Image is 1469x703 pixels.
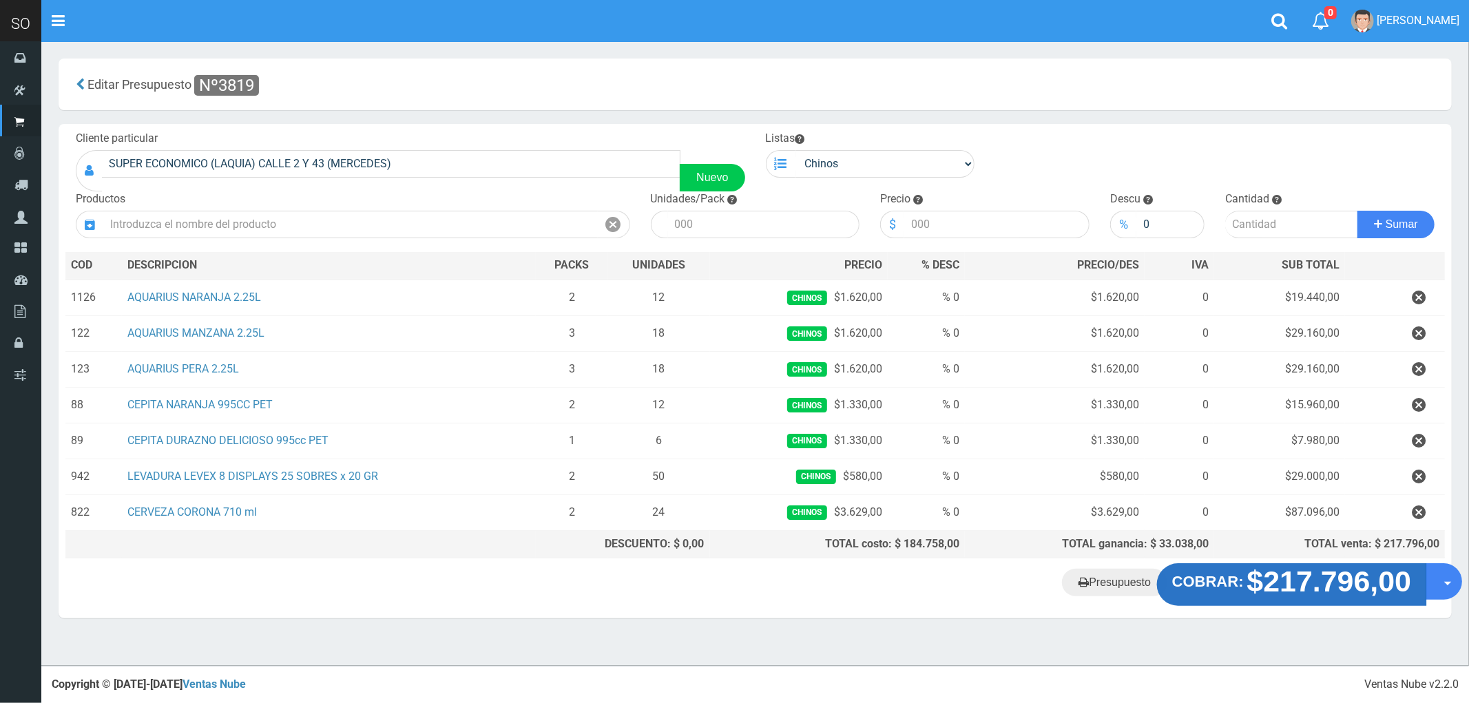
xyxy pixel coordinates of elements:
td: 89 [65,423,122,459]
td: 2 [536,387,608,423]
a: LEVADURA LEVEX 8 DISPLAYS 25 SOBRES x 20 GR [127,470,378,483]
label: Precio [880,191,910,207]
span: [PERSON_NAME] [1377,14,1459,27]
th: COD [65,252,122,280]
span: % DESC [921,258,959,271]
td: $1.330,00 [710,423,888,459]
a: CEPITA DURAZNO DELICIOSO 995cc PET [127,434,329,447]
td: $87.096,00 [1214,494,1345,530]
td: 12 [608,387,710,423]
td: $15.960,00 [1214,387,1345,423]
td: $29.160,00 [1214,315,1345,351]
td: 942 [65,459,122,494]
td: $1.330,00 [965,423,1145,459]
div: TOTAL costo: $ 184.758,00 [716,536,959,552]
a: CEPITA NARANJA 995CC PET [127,398,273,411]
div: TOTAL ganancia: $ 33.038,00 [970,536,1209,552]
td: 0 [1145,280,1214,316]
th: PACKS [536,252,608,280]
strong: COBRAR: [1172,574,1244,590]
td: $3.629,00 [965,494,1145,530]
div: Ventas Nube v2.2.0 [1364,677,1459,693]
td: 2 [536,494,608,530]
td: 18 [608,315,710,351]
span: Chinos [787,291,826,305]
td: 0 [1145,459,1214,494]
td: $3.629,00 [710,494,888,530]
td: $1.330,00 [710,387,888,423]
strong: Copyright © [DATE]-[DATE] [52,678,246,691]
td: $29.000,00 [1214,459,1345,494]
label: Descu [1110,191,1140,207]
span: Editar Presupuesto [87,77,191,92]
td: 0 [1145,315,1214,351]
span: Chinos [787,434,826,448]
td: 2 [536,459,608,494]
td: $29.160,00 [1214,351,1345,387]
a: AQUARIUS PERA 2.25L [127,362,239,375]
td: $19.440,00 [1214,280,1345,316]
a: AQUARIUS MANZANA 2.25L [127,326,264,339]
input: Introduzca el nombre del producto [103,211,598,238]
input: 000 [1136,211,1205,238]
td: $1.620,00 [965,351,1145,387]
span: Chinos [787,326,826,341]
button: COBRAR: $217.796,00 [1157,564,1426,607]
td: $1.330,00 [965,387,1145,423]
a: Nuevo [680,164,744,191]
span: SUB TOTAL [1282,258,1340,273]
input: 000 [668,211,860,238]
span: IVA [1191,258,1209,271]
span: CRIPCION [147,258,197,271]
td: 0 [1145,494,1214,530]
span: Nº3819 [194,75,259,96]
span: PRECIO [844,258,882,273]
td: 3 [536,315,608,351]
img: User Image [1351,10,1374,32]
td: % 0 [888,387,965,423]
td: $1.620,00 [710,280,888,316]
th: DES [122,252,536,280]
td: $580,00 [710,459,888,494]
td: % 0 [888,494,965,530]
span: Chinos [787,505,826,520]
label: Cliente particular [76,131,158,147]
th: UNIDADES [608,252,710,280]
td: $1.620,00 [710,315,888,351]
label: Productos [76,191,125,207]
td: 822 [65,494,122,530]
div: DESCUENTO: $ 0,00 [541,536,705,552]
label: Cantidad [1225,191,1269,207]
td: % 0 [888,459,965,494]
td: % 0 [888,315,965,351]
span: Chinos [787,362,826,377]
td: 6 [608,423,710,459]
span: PRECIO/DES [1077,258,1139,271]
label: Listas [766,131,805,147]
td: 88 [65,387,122,423]
a: CERVEZA CORONA 710 ml [127,505,257,518]
span: Sumar [1386,218,1418,230]
div: % [1110,211,1136,238]
strong: $217.796,00 [1247,565,1412,598]
td: 3 [536,351,608,387]
td: $580,00 [965,459,1145,494]
a: Presupuesto [1062,569,1167,596]
td: $1.620,00 [965,315,1145,351]
td: 122 [65,315,122,351]
label: Unidades/Pack [651,191,725,207]
td: 0 [1145,387,1214,423]
td: 1126 [65,280,122,316]
td: 12 [608,280,710,316]
a: AQUARIUS NARANJA 2.25L [127,291,261,304]
input: Cantidad [1225,211,1358,238]
td: 50 [608,459,710,494]
td: % 0 [888,280,965,316]
a: Ventas Nube [183,678,246,691]
input: 000 [904,211,1090,238]
span: 0 [1324,6,1337,19]
td: $1.620,00 [965,280,1145,316]
td: 24 [608,494,710,530]
td: 18 [608,351,710,387]
td: 0 [1145,351,1214,387]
